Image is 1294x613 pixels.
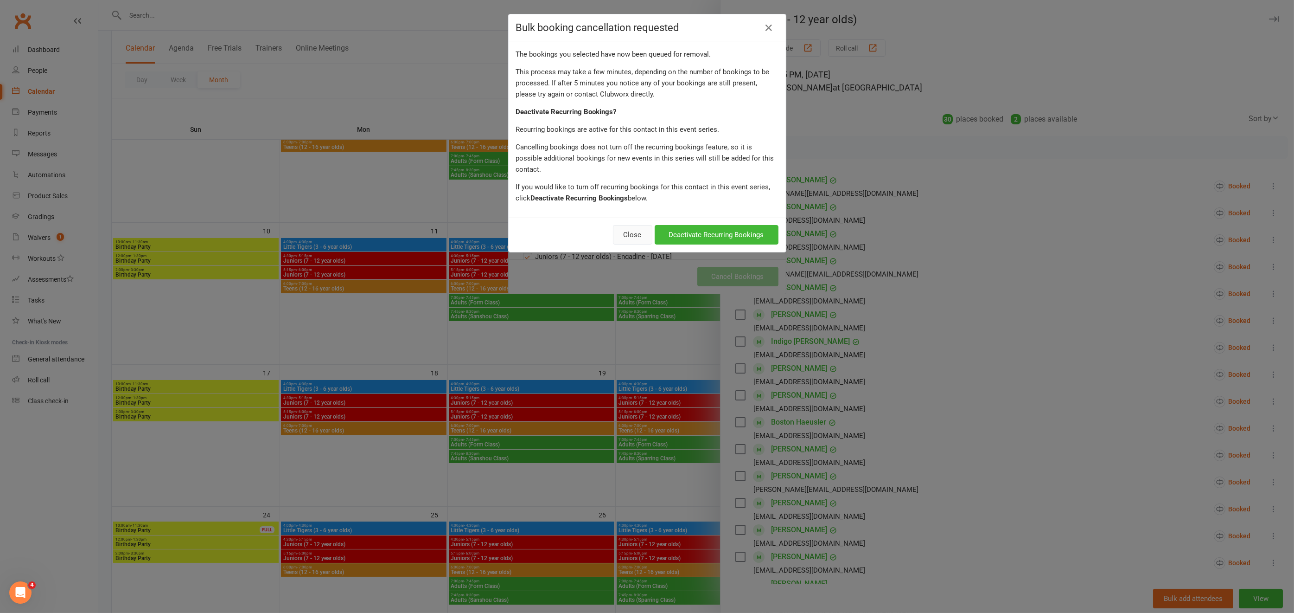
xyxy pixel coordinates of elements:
[613,225,652,245] button: Close
[655,225,778,245] button: Deactivate Recurring Bookings
[516,49,778,60] div: The bookings you selected have now been queued for removal.
[762,20,777,35] a: Close
[516,142,778,175] div: Cancelling bookings does not turn off the recurring bookings feature, so it is possible additiona...
[516,181,778,204] div: If you would like to turn off recurring bookings for this contact in this event series, click below.
[516,108,617,116] strong: Deactivate Recurring Bookings?
[28,581,36,589] span: 4
[516,66,778,100] div: This process may take a few minutes, depending on the number of bookings to be processed. If afte...
[516,22,778,33] h4: Bulk booking cancellation requested
[531,194,628,202] strong: Deactivate Recurring Bookings
[516,124,778,135] div: Recurring bookings are active for this contact in this event series.
[9,581,32,604] iframe: Intercom live chat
